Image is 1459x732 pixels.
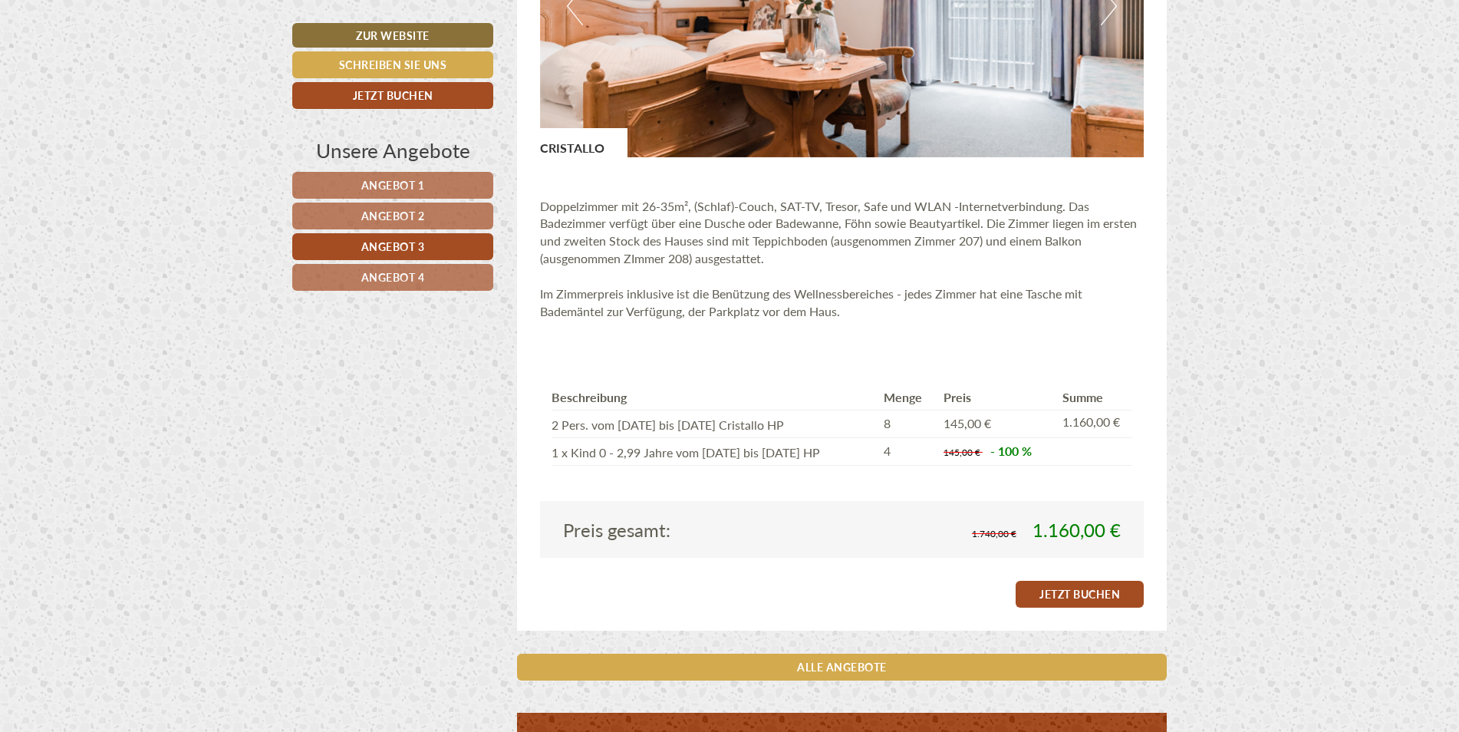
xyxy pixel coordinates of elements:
span: Angebot 1 [361,177,425,193]
div: Unsere Angebote [292,136,493,164]
td: 1 x Kind 0 - 2,99 Jahre vom [DATE] bis [DATE] HP [552,438,878,466]
div: [DATE] [274,12,331,38]
span: Angebot 2 [361,208,425,223]
div: CRISTALLO [540,128,627,157]
a: Jetzt buchen [1016,581,1144,608]
span: 1.740,00 € [972,527,1016,540]
span: 145,00 € [944,446,980,459]
a: Zur Website [292,23,493,48]
p: Doppelzimmer mit 26-35m², (Schlaf)-Couch, SAT-TV, Tresor, Safe und WLAN -Internetverbindung. Das ... [540,180,1144,321]
div: Guten Tag, wie können wir Ihnen helfen? [12,41,249,88]
th: Preis [937,386,1057,410]
td: 4 [878,438,937,466]
div: Hotel Kirchenwirt [23,45,242,57]
span: Angebot 3 [361,239,425,254]
a: Jetzt buchen [292,82,493,109]
th: Menge [878,386,937,410]
td: 2 Pers. vom [DATE] bis [DATE] Cristallo HP [552,411,878,438]
span: 145,00 € [944,414,991,432]
div: Preis gesamt: [552,516,842,542]
span: 1.160,00 € [1032,516,1121,542]
span: - 100 % [990,442,1032,460]
button: Senden [511,404,604,431]
a: Schreiben Sie uns [292,51,493,78]
small: 14:49 [23,74,242,85]
td: 1.160,00 € [1056,411,1132,438]
span: Angebot 4 [361,269,425,285]
td: 8 [878,411,937,438]
th: Summe [1056,386,1132,410]
th: Beschreibung [552,386,878,410]
a: ALLE ANGEBOTE [517,654,1168,681]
